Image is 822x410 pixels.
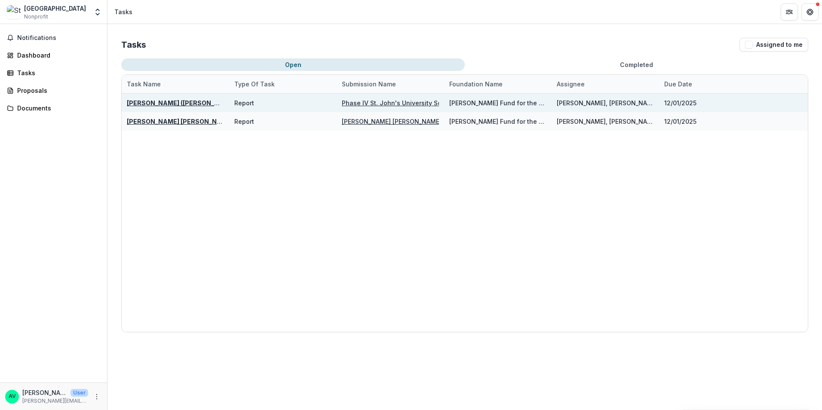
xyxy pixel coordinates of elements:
[3,48,104,62] a: Dashboard
[127,99,336,107] a: [PERSON_NAME] ([PERSON_NAME]) FALL 2025 Scholarship Voucher
[342,118,472,125] a: [PERSON_NAME] [PERSON_NAME] (Phase V)
[22,388,67,397] p: [PERSON_NAME]
[444,75,552,93] div: Foundation Name
[3,83,104,98] a: Proposals
[24,13,48,21] span: Nonprofit
[449,117,546,126] div: [PERSON_NAME] Fund for the Blind
[234,117,254,126] div: Report
[3,66,104,80] a: Tasks
[24,4,86,13] div: [GEOGRAPHIC_DATA]
[337,75,444,93] div: Submission Name
[114,7,132,16] div: Tasks
[121,58,465,71] button: Open
[122,75,229,93] div: Task Name
[659,75,767,93] div: Due Date
[7,5,21,19] img: St. John's University
[444,80,508,89] div: Foundation Name
[111,6,136,18] nav: breadcrumb
[9,394,16,399] div: Amanda Voskinarian
[465,58,808,71] button: Completed
[3,101,104,115] a: Documents
[17,104,97,113] div: Documents
[127,118,390,125] a: [PERSON_NAME] [PERSON_NAME] ([PERSON_NAME]) FALL 2025 Scholarship Voucher
[121,40,146,50] h2: Tasks
[17,86,97,95] div: Proposals
[22,397,88,405] p: [PERSON_NAME][EMAIL_ADDRESS][PERSON_NAME][DOMAIN_NAME]
[801,3,819,21] button: Get Help
[659,80,697,89] div: Due Date
[557,98,654,107] div: [PERSON_NAME], [PERSON_NAME]
[234,98,254,107] div: Report
[664,117,696,126] div: 12/01/2025
[739,38,808,52] button: Assigned to me
[17,34,100,42] span: Notifications
[92,392,102,402] button: More
[71,389,88,397] p: User
[552,75,659,93] div: Assignee
[3,31,104,45] button: Notifications
[557,117,654,126] div: [PERSON_NAME], [PERSON_NAME]
[229,75,337,93] div: Type of Task
[122,80,166,89] div: Task Name
[552,80,590,89] div: Assignee
[342,99,581,107] a: Phase IV St. John's University Scholarship Program, [DATE] - [DATE] - 55879937
[229,80,280,89] div: Type of Task
[337,80,401,89] div: Submission Name
[92,3,104,21] button: Open entity switcher
[17,68,97,77] div: Tasks
[664,98,696,107] div: 12/01/2025
[449,98,546,107] div: [PERSON_NAME] Fund for the Blind
[781,3,798,21] button: Partners
[17,51,97,60] div: Dashboard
